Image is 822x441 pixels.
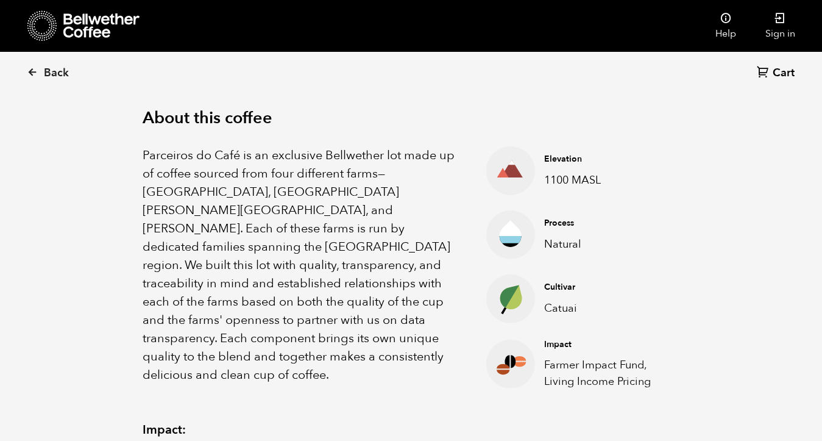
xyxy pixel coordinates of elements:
[143,421,186,438] strong: Impact:
[143,109,679,128] h2: About this coffee
[773,66,795,81] span: Cart
[544,217,661,229] h4: Process
[544,236,661,253] p: Natural
[544,153,661,165] h4: Elevation
[757,65,798,82] a: Cart
[544,281,661,293] h4: Cultivar
[544,300,661,317] p: Catuai
[544,357,661,390] p: Farmer Impact Fund, Living Income Pricing
[544,339,661,351] h4: Impact
[44,66,69,81] span: Back
[544,172,661,188] p: 1100 MASL
[143,146,456,384] p: Parceiros do Café is an exclusive Bellwether lot made up of coffee sourced from four different fa...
